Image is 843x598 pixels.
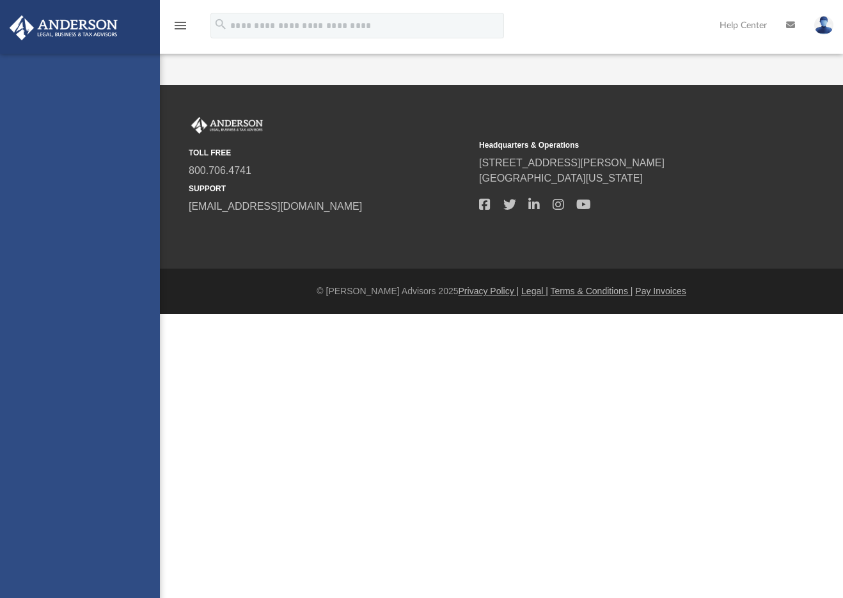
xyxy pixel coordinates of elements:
[189,183,470,194] small: SUPPORT
[635,286,686,296] a: Pay Invoices
[479,139,760,151] small: Headquarters & Operations
[521,286,548,296] a: Legal |
[214,17,228,31] i: search
[173,24,188,33] a: menu
[189,147,470,159] small: TOLL FREE
[189,165,251,176] a: 800.706.4741
[459,286,519,296] a: Privacy Policy |
[479,157,665,168] a: [STREET_ADDRESS][PERSON_NAME]
[189,201,362,212] a: [EMAIL_ADDRESS][DOMAIN_NAME]
[189,117,265,134] img: Anderson Advisors Platinum Portal
[160,285,843,298] div: © [PERSON_NAME] Advisors 2025
[814,16,833,35] img: User Pic
[6,15,122,40] img: Anderson Advisors Platinum Portal
[479,173,643,184] a: [GEOGRAPHIC_DATA][US_STATE]
[173,18,188,33] i: menu
[551,286,633,296] a: Terms & Conditions |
